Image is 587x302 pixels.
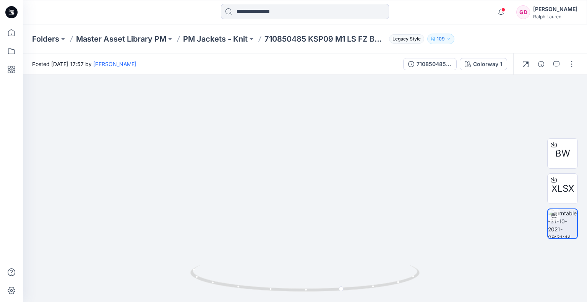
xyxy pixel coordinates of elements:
[551,182,574,195] span: XLSX
[460,58,507,70] button: Colorway 1
[437,35,445,43] p: 109
[533,14,577,19] div: Ralph Lauren
[516,5,530,19] div: GD
[533,5,577,14] div: [PERSON_NAME]
[93,61,136,67] a: [PERSON_NAME]
[386,34,424,44] button: Legacy Style
[535,58,547,70] button: Details
[32,60,136,68] span: Posted [DATE] 17:57 by
[473,60,502,68] div: Colorway 1
[32,34,59,44] a: Folders
[548,209,577,238] img: turntable-31-10-2021-09:31:44
[555,147,570,160] span: BW
[183,34,248,44] a: PM Jackets - Knit
[427,34,454,44] button: 109
[264,34,386,44] p: 710850485 KSP09 M1 LS FZ BAYPORT JACKET VINT POLY FLC
[417,60,452,68] div: 710850485 KSP09 M1 LS FZ BAYPORT JACKET VINT POLY FLC
[389,34,424,44] span: Legacy Style
[403,58,457,70] button: 710850485 KSP09 M1 LS FZ BAYPORT JACKET VINT POLY FLC
[76,34,166,44] a: Master Asset Library PM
